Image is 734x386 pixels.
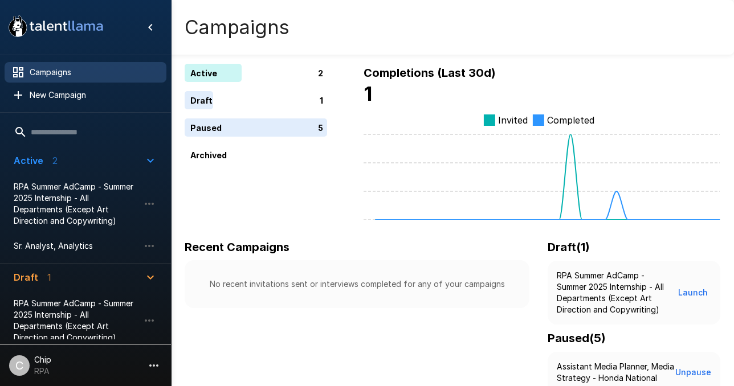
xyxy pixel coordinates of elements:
[318,122,323,134] p: 5
[364,66,496,80] b: Completions (Last 30d)
[185,15,289,39] h4: Campaigns
[548,240,590,254] b: Draft ( 1 )
[364,82,372,105] b: 1
[203,278,511,290] p: No recent invitations sent or interviews completed for any of your campaigns
[548,331,606,345] b: Paused ( 5 )
[318,67,323,79] p: 2
[557,361,675,384] p: Assistant Media Planner, Media Strategy - Honda National
[320,95,323,106] p: 1
[185,240,289,254] b: Recent Campaigns
[675,362,711,383] button: Unpause
[557,270,675,315] p: RPA Summer AdCamp - Summer 2025 Internship - All Departments (Except Art Direction and Copywriting)
[675,282,711,303] button: Launch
